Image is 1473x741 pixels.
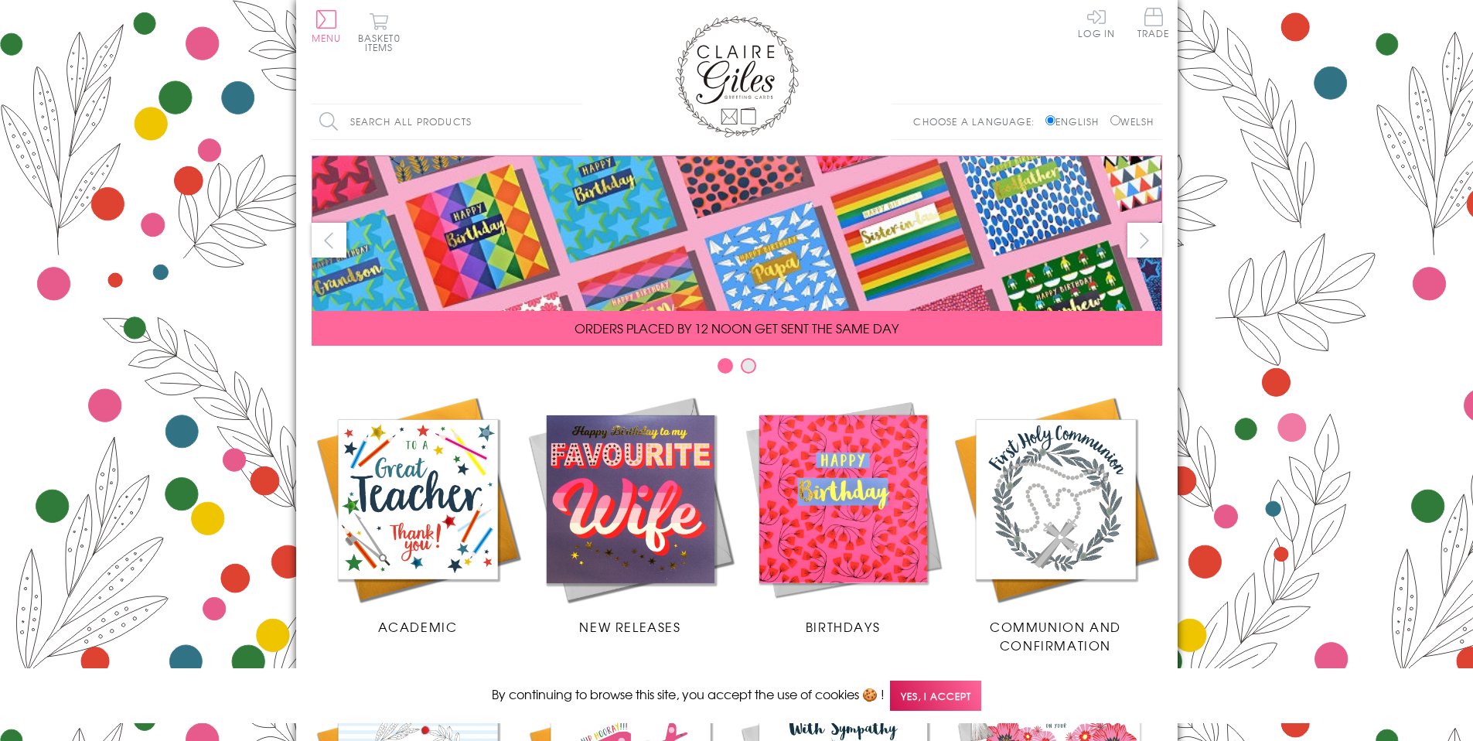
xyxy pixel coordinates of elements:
[990,617,1121,654] span: Communion and Confirmation
[950,393,1162,654] a: Communion and Confirmation
[312,357,1162,381] div: Carousel Pagination
[1045,114,1106,128] label: English
[890,681,981,711] span: Yes, I accept
[718,358,733,374] button: Carousel Page 1 (Current Slide)
[579,617,680,636] span: New Releases
[1078,8,1115,38] a: Log In
[312,10,342,43] button: Menu
[312,393,524,636] a: Academic
[575,319,898,337] span: ORDERS PLACED BY 12 NOON GET SENT THE SAME DAY
[741,358,756,374] button: Carousel Page 2
[365,31,401,54] span: 0 items
[1110,115,1120,125] input: Welsh
[1137,8,1170,38] span: Trade
[675,15,799,138] img: Claire Giles Greetings Cards
[737,393,950,636] a: Birthdays
[1110,114,1154,128] label: Welsh
[312,104,582,139] input: Search all products
[378,617,458,636] span: Academic
[1045,115,1055,125] input: English
[806,617,880,636] span: Birthdays
[358,12,401,52] button: Basket0 items
[913,114,1042,128] p: Choose a language:
[1137,8,1170,41] a: Trade
[524,393,737,636] a: New Releases
[312,31,342,45] span: Menu
[312,223,346,258] button: prev
[567,104,582,139] input: Search
[1127,223,1162,258] button: next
